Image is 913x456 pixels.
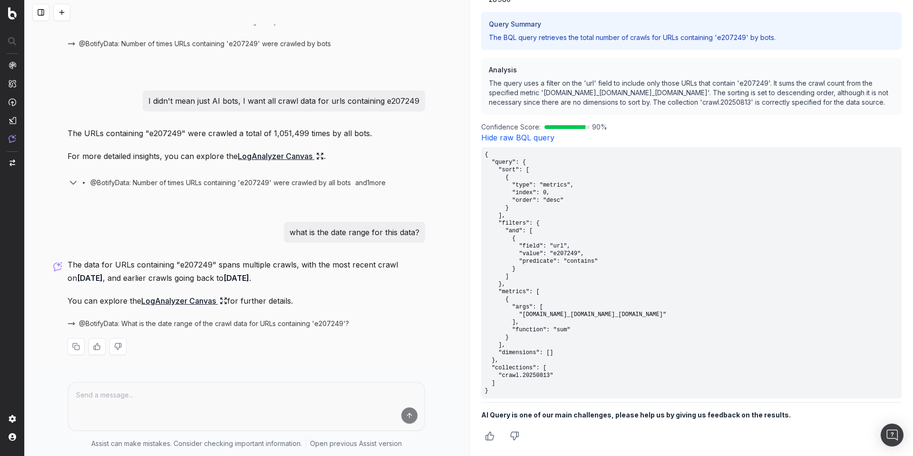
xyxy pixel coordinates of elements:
span: 90 % [592,122,607,132]
img: Botify logo [8,7,17,20]
span: @BotifyData: Number of times URLs containing 'e207249' were crawled by all bots [90,178,351,188]
a: LogAnalyzer Canvas [141,294,227,307]
div: and 1 more [351,178,397,188]
p: Assist can make mistakes. Consider checking important information. [91,439,302,448]
p: I didn't mean just AI bots, I want all crawl data for urls containing e207249 [148,94,419,108]
button: Thumbs up [481,427,498,445]
h3: Analysis [489,65,894,75]
pre: { "query": { "sort": [ { "type": "metrics", "index": 0, "order": "desc" } ], "filters": { "and": ... [481,147,902,398]
img: Assist [9,135,16,143]
p: The BQL query retrieves the total number of crawls for URLs containing 'e207249' by bots. [488,11,893,63]
img: Intelligence [9,79,16,88]
img: Activation [9,98,16,106]
p: The query uses a filter on the 'url' field to include only those URLs that contain 'e207249'. It ... [489,79,894,107]
p: You can explore the for further details. [68,294,425,307]
b: AI Query is one of our main challenges, please help us by giving us feedback on the results. [481,411,791,419]
span: Confidence Score: [481,122,541,132]
button: Thumbs down [506,427,523,445]
img: Switch project [10,159,15,166]
img: Botify assist logo [53,262,62,271]
a: LogAnalyzer Canvas [238,149,324,163]
strong: [DATE] [77,273,103,283]
img: My account [9,433,16,441]
button: @BotifyData: Number of times URLs containing 'e207249' were crawled by bots [68,39,342,49]
p: The data for URLs containing "e207249" spans multiple crawls, with the most recent crawl on , and... [68,258,425,285]
span: @BotifyData: Number of times URLs containing 'e207249' were crawled by bots [79,39,331,49]
img: Studio [9,117,16,124]
p: The URLs containing "e207249" were crawled a total of 1,051,499 times by all bots. [68,127,425,140]
img: Setting [9,415,16,423]
a: Open previous Assist version [310,439,402,448]
p: For more detailed insights, you can explore the . [68,149,425,163]
a: Hide raw BQL query [481,133,554,142]
button: @BotifyData: What is the date range of the crawl data for URLs containing 'e207249'? [68,319,360,328]
strong: [DATE] [223,273,249,283]
img: Analytics [9,61,16,69]
span: @BotifyData: What is the date range of the crawl data for URLs containing 'e207249'? [79,319,349,328]
p: what is the date range for this data? [290,226,419,239]
div: Open Intercom Messenger [881,424,903,446]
